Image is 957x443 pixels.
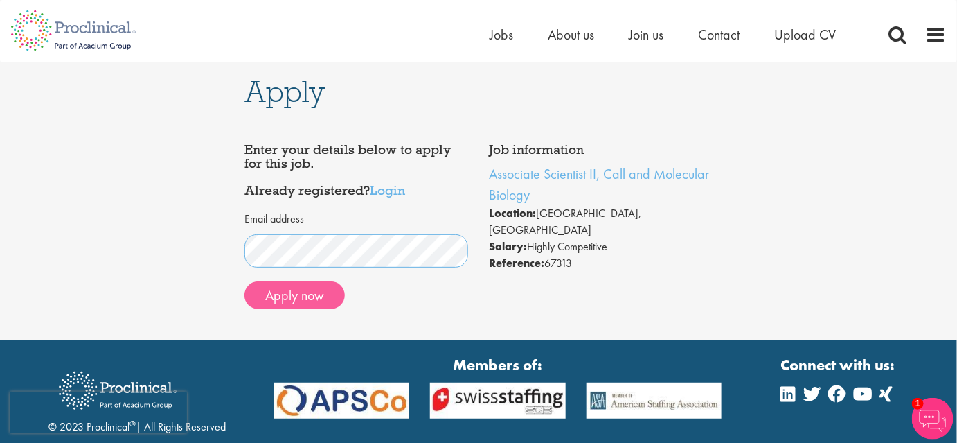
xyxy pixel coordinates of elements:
[489,238,713,255] li: Highly Competitive
[274,354,722,376] strong: Members of:
[489,239,527,254] strong: Salary:
[244,281,345,309] button: Apply now
[489,143,713,157] h4: Job information
[370,182,405,198] a: Login
[244,143,468,198] h4: Enter your details below to apply for this job. Already registered?
[48,362,187,419] img: Proclinical Recruitment
[489,206,536,220] strong: Location:
[489,165,709,204] a: Associate Scientist II, Call and Molecular Biology
[912,398,924,410] span: 1
[912,398,954,440] img: Chatbot
[244,211,304,227] label: Email address
[10,392,187,433] iframe: reCAPTCHA
[489,255,713,272] li: 67313
[264,383,420,419] img: APSCo
[489,256,544,270] strong: Reference:
[489,205,713,238] li: [GEOGRAPHIC_DATA], [GEOGRAPHIC_DATA]
[48,361,226,435] div: © 2023 Proclinical | All Rights Reserved
[780,354,898,376] strong: Connect with us:
[629,26,663,44] a: Join us
[698,26,740,44] a: Contact
[548,26,594,44] a: About us
[490,26,513,44] a: Jobs
[244,73,325,110] span: Apply
[576,383,732,419] img: APSCo
[774,26,836,44] a: Upload CV
[420,383,575,419] img: APSCo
